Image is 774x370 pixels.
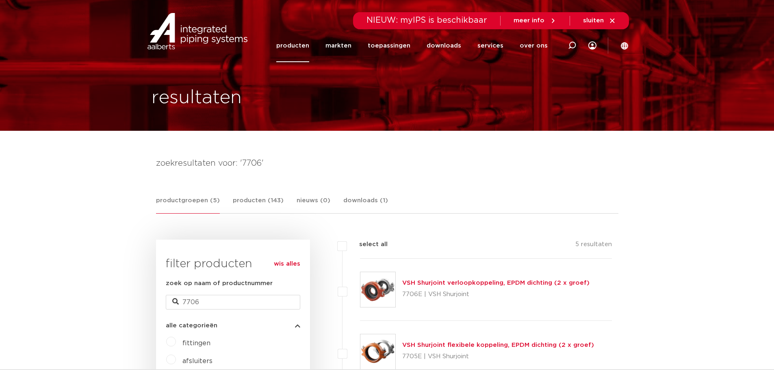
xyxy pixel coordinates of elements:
a: VSH Shurjoint flexibele koppeling, EPDM dichting (2 x groef) [402,342,594,348]
button: alle categorieën [166,322,300,329]
span: alle categorieën [166,322,217,329]
a: downloads (1) [343,196,388,213]
a: productgroepen (5) [156,196,220,214]
a: wis alles [274,259,300,269]
span: sluiten [583,17,604,24]
h3: filter producten [166,256,300,272]
a: downloads [427,29,461,62]
label: zoek op naam of productnummer [166,279,273,288]
p: 7705E | VSH Shurjoint [402,350,594,363]
p: 7706E | VSH Shurjoint [402,288,590,301]
a: services [477,29,503,62]
a: toepassingen [368,29,410,62]
p: 5 resultaten [575,240,612,252]
img: Thumbnail for VSH Shurjoint flexibele koppeling, EPDM dichting (2 x groef) [360,334,395,369]
a: afsluiters [182,358,212,364]
span: NIEUW: myIPS is beschikbaar [366,16,487,24]
a: VSH Shurjoint verloopkoppeling, EPDM dichting (2 x groef) [402,280,590,286]
img: Thumbnail for VSH Shurjoint verloopkoppeling, EPDM dichting (2 x groef) [360,272,395,307]
nav: Menu [276,29,548,62]
label: select all [347,240,388,249]
input: zoeken [166,295,300,309]
span: meer info [514,17,544,24]
a: fittingen [182,340,210,346]
a: producten [276,29,309,62]
a: nieuws (0) [297,196,330,213]
a: meer info [514,17,557,24]
a: producten (143) [233,196,284,213]
a: sluiten [583,17,616,24]
h1: resultaten [152,85,242,111]
a: markten [325,29,351,62]
a: over ons [520,29,548,62]
div: my IPS [588,29,596,62]
h4: zoekresultaten voor: '7706' [156,157,618,170]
